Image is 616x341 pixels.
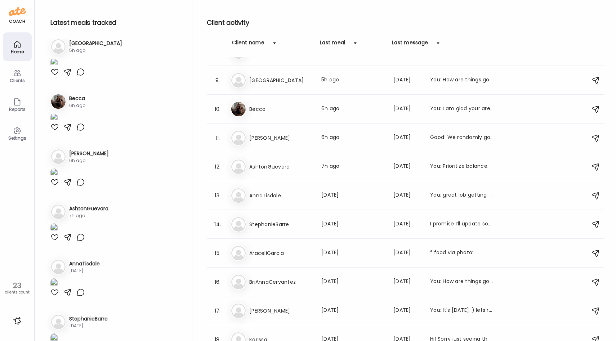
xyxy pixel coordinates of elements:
[51,39,66,54] img: bg-avatar-default.svg
[393,134,421,142] div: [DATE]
[50,168,58,178] img: images%2FyTknXZGv9KTAx1NC0SnWujXAvWt1%2FABqybwE7evSwO2gpCZBu%2FLxOOdUsBWAcA6LZR4OhR_1080
[231,73,246,88] img: bg-avatar-default.svg
[430,105,494,113] div: You: I am glad your are feeling satisfied and guilt-free with your food! Keep it up :)
[9,18,25,24] div: coach
[249,249,313,257] h3: AraceliGarcia
[231,275,246,289] img: bg-avatar-default.svg
[4,107,30,112] div: Reports
[393,76,421,85] div: [DATE]
[213,278,222,286] div: 16.
[430,278,494,286] div: You: How are things going!!
[231,102,246,116] img: avatars%2FvTftA8v5t4PJ4mYtYO3Iw6ljtGM2
[321,162,385,171] div: 7h ago
[321,134,385,142] div: 6h ago
[321,220,385,229] div: [DATE]
[393,162,421,171] div: [DATE]
[430,76,494,85] div: You: How are things going!
[69,102,85,109] div: 6h ago
[430,306,494,315] div: You: It's [DATE] :) lets reset.
[321,306,385,315] div: [DATE]
[249,162,313,171] h3: AshtonGuevara
[249,278,313,286] h3: BriAnnaCervantez
[392,39,428,50] div: Last message
[320,39,345,50] div: Last meal
[393,306,421,315] div: [DATE]
[213,105,222,113] div: 10.
[3,290,32,295] div: clients count
[231,246,246,260] img: bg-avatar-default.svg
[232,39,264,50] div: Client name
[50,278,58,288] img: images%2FcV7EysEas1R32fDF4TQsKQUWdFk1%2Fv85yn9dFgLgMd0RHUpeA%2FVn6n1oB7DUHunU7cMBC5_1080
[3,281,32,290] div: 23
[4,49,30,54] div: Home
[207,17,604,28] h2: Client activity
[430,191,494,200] div: You: great job getting consistent with logging everything!
[213,76,222,85] div: 9.
[69,260,100,268] h3: AnnaTisdale
[321,105,385,113] div: 6h ago
[321,249,385,257] div: [DATE]
[231,131,246,145] img: bg-avatar-default.svg
[249,220,313,229] h3: StephanieBarre
[51,260,66,274] img: bg-avatar-default.svg
[69,150,109,157] h3: [PERSON_NAME]
[50,17,180,28] h2: Latest meals tracked
[51,315,66,329] img: bg-avatar-default.svg
[213,249,222,257] div: 15.
[51,205,66,219] img: bg-avatar-default.svg
[231,160,246,174] img: bg-avatar-default.svg
[51,149,66,164] img: bg-avatar-default.svg
[393,191,421,200] div: [DATE]
[50,113,58,123] img: images%2FvTftA8v5t4PJ4mYtYO3Iw6ljtGM2%2FtYKBViNWcepKB3ePOdWe%2FNkKrUnGV1q5mn9fSpDtL_1080
[69,40,122,47] h3: [GEOGRAPHIC_DATA]
[231,304,246,318] img: bg-avatar-default.svg
[430,249,494,257] div: *’food via photo’
[213,191,222,200] div: 13.
[393,278,421,286] div: [DATE]
[249,191,313,200] h3: AnnaTisdale
[69,212,108,219] div: 7h ago
[321,191,385,200] div: [DATE]
[69,268,100,274] div: [DATE]
[430,162,494,171] div: You: Prioritize balanced protein focused diet Focus on breakfast that has 20-30g of protein every...
[321,76,385,85] div: 5h ago
[321,278,385,286] div: [DATE]
[69,157,109,164] div: 6h ago
[249,306,313,315] h3: [PERSON_NAME]
[50,58,58,68] img: images%2FejAg9vQKmVcM4KsorQEpoKZ7CVx1%2FprazegRRzvEIpqXReZXb%2Fde65mZp9jomYnzyK1tDJ_1080
[51,94,66,109] img: avatars%2FvTftA8v5t4PJ4mYtYO3Iw6ljtGM2
[69,323,108,329] div: [DATE]
[231,188,246,203] img: bg-avatar-default.svg
[213,220,222,229] div: 14.
[393,249,421,257] div: [DATE]
[69,205,108,212] h3: AshtonGuevara
[430,134,494,142] div: Good! We randomly got a factor meals delivered to us and they told us to keep it so I’ve just bee...
[249,105,313,113] h3: Becca
[4,78,30,83] div: Clients
[393,220,421,229] div: [DATE]
[231,217,246,232] img: bg-avatar-default.svg
[69,47,122,54] div: 5h ago
[69,315,108,323] h3: StephanieBarre
[9,6,26,17] img: ate
[50,223,58,233] img: images%2FVO8SPrdnLxXAfwVJcqOQX37dhhm2%2FApewDChZsy2FLjO2Cqkc%2FDZ9uVi6G6UTo3iNS7bLB_1080
[69,95,85,102] h3: Becca
[213,162,222,171] div: 12.
[4,136,30,140] div: Settings
[213,134,222,142] div: 11.
[249,76,313,85] h3: [GEOGRAPHIC_DATA]
[393,105,421,113] div: [DATE]
[430,220,494,229] div: I promise I’ll update soon!
[213,306,222,315] div: 17.
[249,134,313,142] h3: [PERSON_NAME]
